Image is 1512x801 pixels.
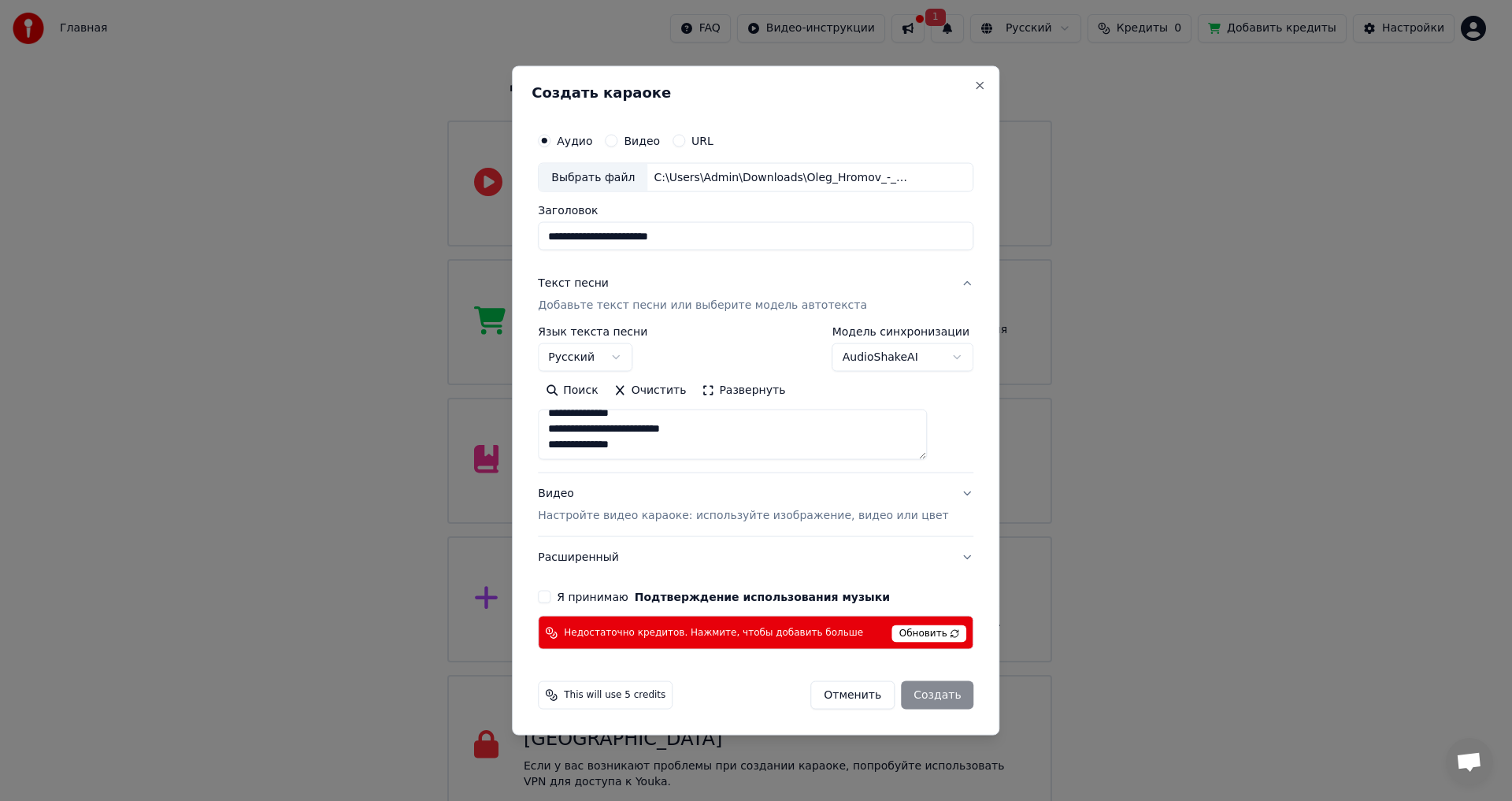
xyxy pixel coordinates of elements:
label: Видео [624,135,660,146]
div: Текст песни [538,276,609,291]
span: This will use 5 credits [564,689,665,702]
label: Модель синхронизации [832,326,974,337]
label: Я принимаю [557,591,890,603]
h2: Создать караоке [532,85,980,99]
div: Выбрать файл [539,163,647,191]
label: Язык текста песни [538,326,647,337]
span: Обновить [892,625,967,643]
span: Недостаточно кредитов. Нажмите, чтобы добавить больше [564,626,863,639]
button: Отменить [810,681,895,710]
p: Настройте видео караоке: используйте изображение, видео или цвет [538,508,948,524]
button: Очистить [606,378,695,403]
button: ВидеоНастройте видео караоке: используйте изображение, видео или цвет [538,473,973,536]
label: Аудио [557,135,592,146]
div: Текст песниДобавьте текст песни или выберите модель автотекста [538,326,973,473]
button: Я принимаю [635,591,890,603]
p: Добавьте текст песни или выберите модель автотекста [538,298,867,313]
button: Развернуть [694,378,793,403]
label: URL [691,135,713,146]
div: C:\Users\Admin\Downloads\Oleg_Hromov_-_Belye_pticy.mp3 [647,169,915,185]
button: Расширенный [538,537,973,578]
label: Заголовок [538,205,973,216]
button: Текст песниДобавьте текст песни или выберите модель автотекста [538,263,973,326]
button: Поиск [538,378,606,403]
div: Видео [538,486,948,524]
